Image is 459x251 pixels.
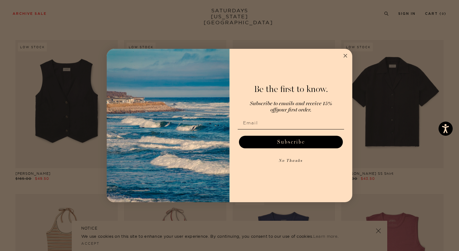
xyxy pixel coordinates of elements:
[270,107,276,113] span: off
[107,49,229,203] img: 125c788d-000d-4f3e-b05a-1b92b2a23ec9.jpeg
[238,117,344,129] input: Email
[276,107,311,113] span: your first order.
[342,52,349,60] button: Close dialog
[254,84,328,94] span: Be the first to know.
[238,155,344,167] button: No Thanks
[239,136,343,148] button: Subscribe
[250,101,332,106] span: Subscribe to emails and receive 15%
